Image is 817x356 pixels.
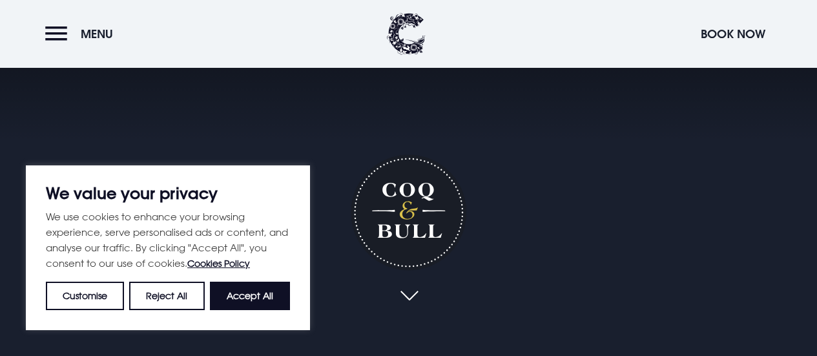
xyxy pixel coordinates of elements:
span: Menu [81,26,113,41]
a: Cookies Policy [187,258,250,269]
button: Menu [45,20,119,48]
p: We use cookies to enhance your browsing experience, serve personalised ads or content, and analys... [46,209,290,271]
button: Reject All [129,282,204,310]
img: Clandeboye Lodge [387,13,426,55]
button: Customise [46,282,124,310]
div: We value your privacy [26,165,310,330]
button: Accept All [210,282,290,310]
h1: Coq & Bull [351,154,466,270]
p: We value your privacy [46,185,290,201]
button: Book Now [694,20,772,48]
